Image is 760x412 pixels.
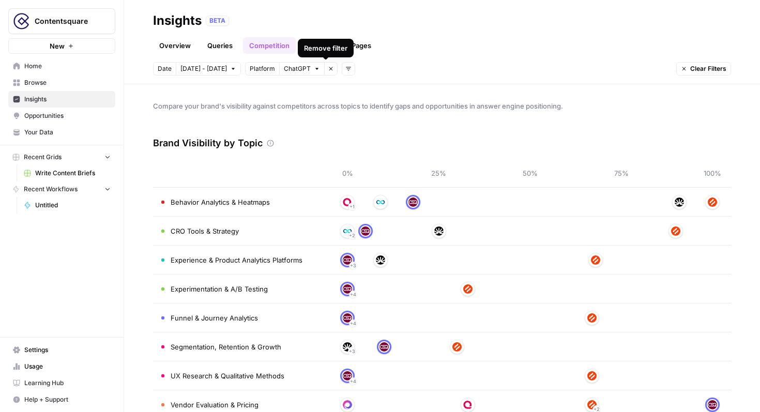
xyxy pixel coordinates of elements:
[690,64,726,73] span: Clear Filters
[708,400,717,409] img: wzkvhukvyis4iz6fwi42388od7r3
[8,358,115,375] a: Usage
[24,95,111,104] span: Insights
[343,284,352,294] img: wzkvhukvyis4iz6fwi42388od7r3
[35,16,97,26] span: Contentsquare
[50,41,65,51] span: New
[376,197,385,207] img: x22y0817k4awfjbo3nr4n6hyldvs
[35,201,111,210] span: Untitled
[24,111,111,120] span: Opportunities
[349,202,355,212] span: + 1
[587,371,597,380] img: wbaihhag19gzixoae55lax9atvyf
[171,400,259,410] span: Vendor Evaluation & Pricing
[171,284,268,294] span: Experimentation & A/B Testing
[343,371,352,380] img: wzkvhukvyis4iz6fwi42388od7r3
[176,62,241,75] button: [DATE] - [DATE]
[19,197,115,213] a: Untitled
[611,168,632,178] span: 75%
[8,58,115,74] a: Home
[676,62,731,75] button: Clear Filters
[171,255,302,265] span: Experience & Product Analytics Platforms
[24,345,111,355] span: Settings
[8,91,115,108] a: Insights
[350,261,356,271] span: + 3
[153,136,263,150] h3: Brand Visibility by Topic
[343,255,352,265] img: wzkvhukvyis4iz6fwi42388od7r3
[24,362,111,371] span: Usage
[24,78,111,87] span: Browse
[8,38,115,54] button: New
[361,226,370,236] img: wzkvhukvyis4iz6fwi42388od7r3
[201,37,239,54] a: Queries
[8,342,115,358] a: Settings
[8,375,115,391] a: Learning Hub
[24,185,78,194] span: Recent Workflows
[171,371,284,381] span: UX Research & Qualitative Methods
[8,8,115,34] button: Workspace: Contentsquare
[171,226,239,236] span: CRO Tools & Strategy
[8,108,115,124] a: Opportunities
[171,197,270,207] span: Behavior Analytics & Heatmaps
[591,255,600,265] img: wbaihhag19gzixoae55lax9atvyf
[343,400,352,409] img: lxz1f62m4vob8scdtnggqzvov8kr
[8,391,115,408] button: Help + Support
[343,197,352,207] img: wmk6rmkowbgrwl1y3mx911ytsw2k
[180,64,227,73] span: [DATE] - [DATE]
[300,37,341,54] a: Citations
[349,346,355,357] span: + 3
[463,284,473,294] img: wbaihhag19gzixoae55lax9atvyf
[587,313,597,323] img: wbaihhag19gzixoae55lax9atvyf
[153,101,731,111] span: Compare your brand's visibility against competitors across topics to identify gaps and opportunit...
[206,16,229,26] div: BETA
[24,62,111,71] span: Home
[343,226,352,236] img: x22y0817k4awfjbo3nr4n6hyldvs
[12,12,31,30] img: Contentsquare Logo
[24,128,111,137] span: Your Data
[376,255,385,265] img: zwlw6jrss74g2ghqnx2um79zlq1s
[587,400,597,409] img: wbaihhag19gzixoae55lax9atvyf
[279,62,324,75] button: ChatGPT
[708,197,717,207] img: wbaihhag19gzixoae55lax9atvyf
[8,124,115,141] a: Your Data
[675,197,684,207] img: zwlw6jrss74g2ghqnx2um79zlq1s
[408,197,418,207] img: wzkvhukvyis4iz6fwi42388od7r3
[19,165,115,181] a: Write Content Briefs
[520,168,540,178] span: 50%
[250,64,275,73] span: Platform
[8,149,115,165] button: Recent Grids
[429,168,449,178] span: 25%
[24,395,111,404] span: Help + Support
[379,342,389,352] img: wzkvhukvyis4iz6fwi42388od7r3
[24,378,111,388] span: Learning Hub
[284,64,311,73] span: ChatGPT
[343,342,352,352] img: zwlw6jrss74g2ghqnx2um79zlq1s
[158,64,172,73] span: Date
[350,289,356,300] span: + 4
[8,74,115,91] a: Browse
[350,318,356,329] span: + 4
[337,168,358,178] span: 0%
[153,12,202,29] div: Insights
[463,400,473,409] img: wmk6rmkowbgrwl1y3mx911ytsw2k
[153,37,197,54] a: Overview
[35,169,111,178] span: Write Content Briefs
[349,231,355,241] span: + 2
[8,181,115,197] button: Recent Workflows
[345,37,377,54] a: Pages
[24,152,62,162] span: Recent Grids
[434,226,444,236] img: zwlw6jrss74g2ghqnx2um79zlq1s
[171,342,281,352] span: Segmentation, Retention & Growth
[171,313,258,323] span: Funnel & Journey Analytics
[452,342,462,352] img: wbaihhag19gzixoae55lax9atvyf
[343,313,352,323] img: wzkvhukvyis4iz6fwi42388od7r3
[350,376,356,387] span: + 4
[243,37,296,54] a: Competition
[702,168,723,178] span: 100%
[671,226,680,236] img: wbaihhag19gzixoae55lax9atvyf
